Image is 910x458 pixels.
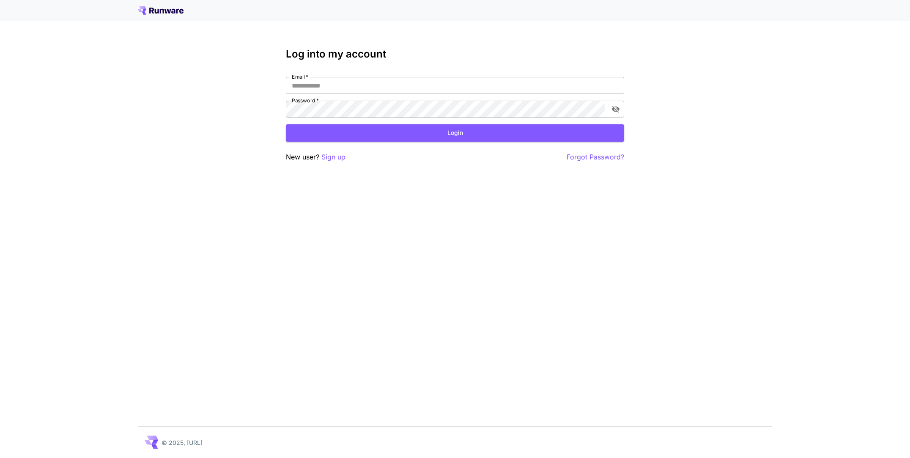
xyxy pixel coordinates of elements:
label: Password [292,97,319,104]
p: New user? [286,152,345,162]
button: toggle password visibility [608,101,623,117]
label: Email [292,73,308,80]
button: Login [286,124,624,142]
button: Forgot Password? [567,152,624,162]
p: © 2025, [URL] [162,438,203,447]
button: Sign up [321,152,345,162]
h3: Log into my account [286,48,624,60]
